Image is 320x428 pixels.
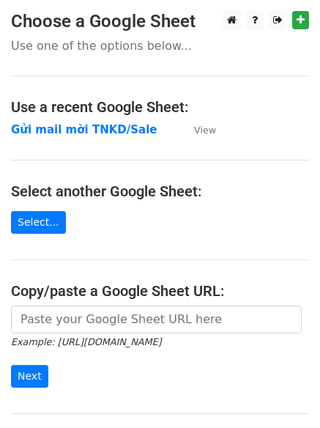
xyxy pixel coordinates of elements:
[11,98,309,116] h4: Use a recent Google Sheet:
[11,182,309,200] h4: Select another Google Sheet:
[11,336,161,347] small: Example: [URL][DOMAIN_NAME]
[179,123,216,136] a: View
[11,211,66,234] a: Select...
[11,306,302,333] input: Paste your Google Sheet URL here
[11,365,48,388] input: Next
[11,123,157,136] a: Gửi mail mời TNKD/Sale
[11,11,309,32] h3: Choose a Google Sheet
[11,38,309,53] p: Use one of the options below...
[11,282,309,300] h4: Copy/paste a Google Sheet URL:
[194,125,216,136] small: View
